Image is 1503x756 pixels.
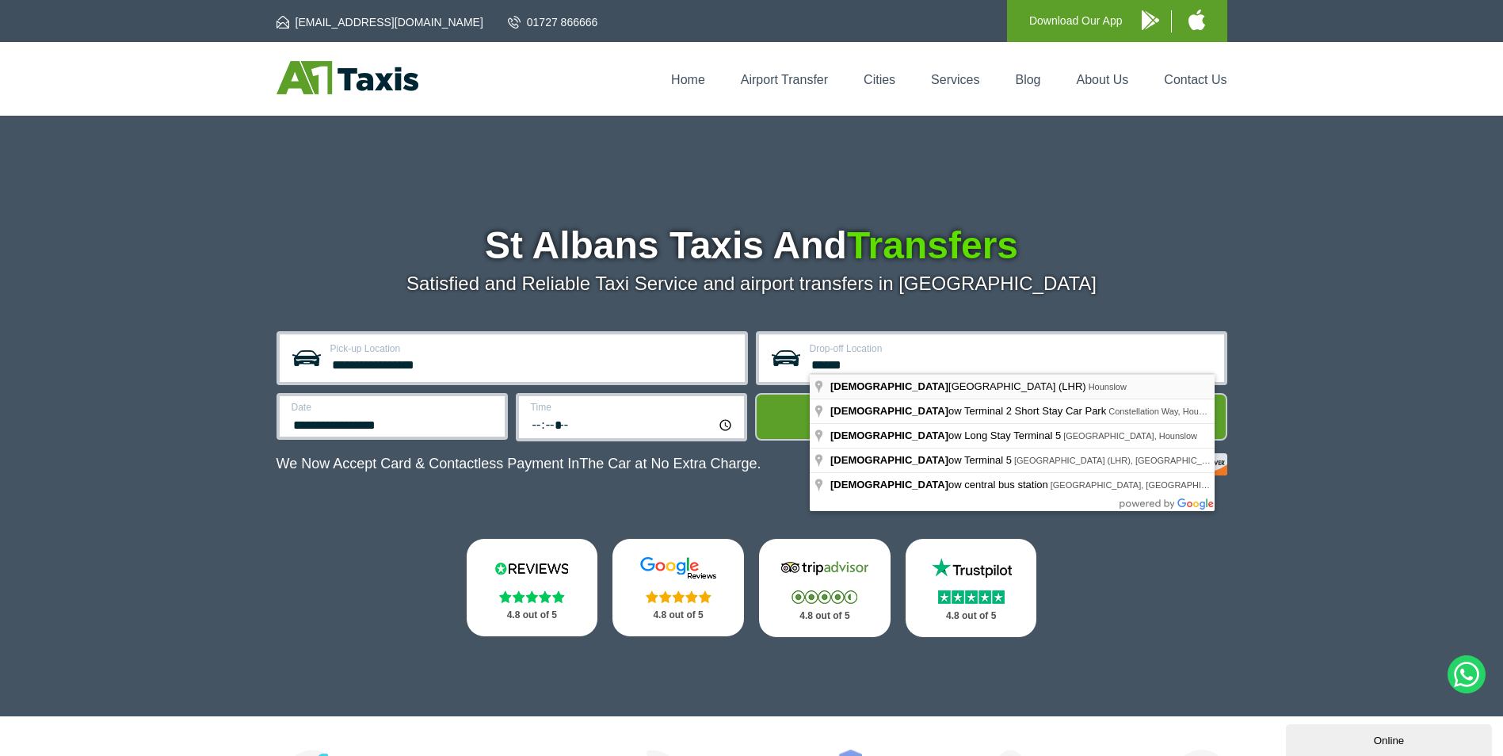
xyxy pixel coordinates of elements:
[277,61,418,94] img: A1 Taxis St Albans LTD
[277,14,483,30] a: [EMAIL_ADDRESS][DOMAIN_NAME]
[292,403,495,412] label: Date
[671,73,705,86] a: Home
[777,556,872,580] img: Tripadvisor
[1142,10,1159,30] img: A1 Taxis Android App
[759,539,891,637] a: Tripadvisor Stars 4.8 out of 5
[830,380,948,392] span: [DEMOGRAPHIC_DATA]
[923,606,1020,626] p: 4.8 out of 5
[830,405,948,417] span: [DEMOGRAPHIC_DATA]
[830,454,1014,466] span: ow Terminal 5
[931,73,979,86] a: Services
[1015,73,1040,86] a: Blog
[1029,11,1123,31] p: Download Our App
[830,380,1089,392] span: [GEOGRAPHIC_DATA] (LHR)
[776,606,873,626] p: 4.8 out of 5
[830,430,948,441] span: [DEMOGRAPHIC_DATA]
[330,344,735,353] label: Pick-up Location
[755,393,1227,441] button: Get Quote
[467,539,598,636] a: Reviews.io Stars 4.8 out of 5
[277,456,761,472] p: We Now Accept Card & Contactless Payment In
[906,539,1037,637] a: Trustpilot Stars 4.8 out of 5
[830,479,1051,491] span: ow central bus station
[499,590,565,603] img: Stars
[1051,480,1237,490] span: [GEOGRAPHIC_DATA], [GEOGRAPHIC_DATA]
[579,456,761,472] span: The Car at No Extra Charge.
[508,14,598,30] a: 01727 866666
[847,224,1018,266] span: Transfers
[830,479,948,491] span: [DEMOGRAPHIC_DATA]
[630,605,727,625] p: 4.8 out of 5
[1164,73,1226,86] a: Contact Us
[646,590,711,603] img: Stars
[1014,456,1417,465] span: [GEOGRAPHIC_DATA] (LHR), [GEOGRAPHIC_DATA], [GEOGRAPHIC_DATA], [GEOGRAPHIC_DATA]
[864,73,895,86] a: Cities
[612,539,744,636] a: Google Stars 4.8 out of 5
[1108,407,1221,416] span: Constellation Way, Hounslow
[1286,721,1495,756] iframe: chat widget
[938,590,1005,604] img: Stars
[631,556,726,580] img: Google
[830,454,948,466] span: [DEMOGRAPHIC_DATA]
[741,73,828,86] a: Airport Transfer
[830,405,1108,417] span: ow Terminal 2 Short Stay Car Park
[531,403,734,412] label: Time
[924,556,1019,580] img: Trustpilot
[1089,382,1127,391] span: Hounslow
[810,344,1215,353] label: Drop-off Location
[792,590,857,604] img: Stars
[1063,431,1197,441] span: [GEOGRAPHIC_DATA], Hounslow
[830,430,1063,441] span: ow Long Stay Terminal 5
[1188,10,1205,30] img: A1 Taxis iPhone App
[484,605,581,625] p: 4.8 out of 5
[1077,73,1129,86] a: About Us
[277,273,1227,295] p: Satisfied and Reliable Taxi Service and airport transfers in [GEOGRAPHIC_DATA]
[484,556,579,580] img: Reviews.io
[277,227,1227,265] h1: St Albans Taxis And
